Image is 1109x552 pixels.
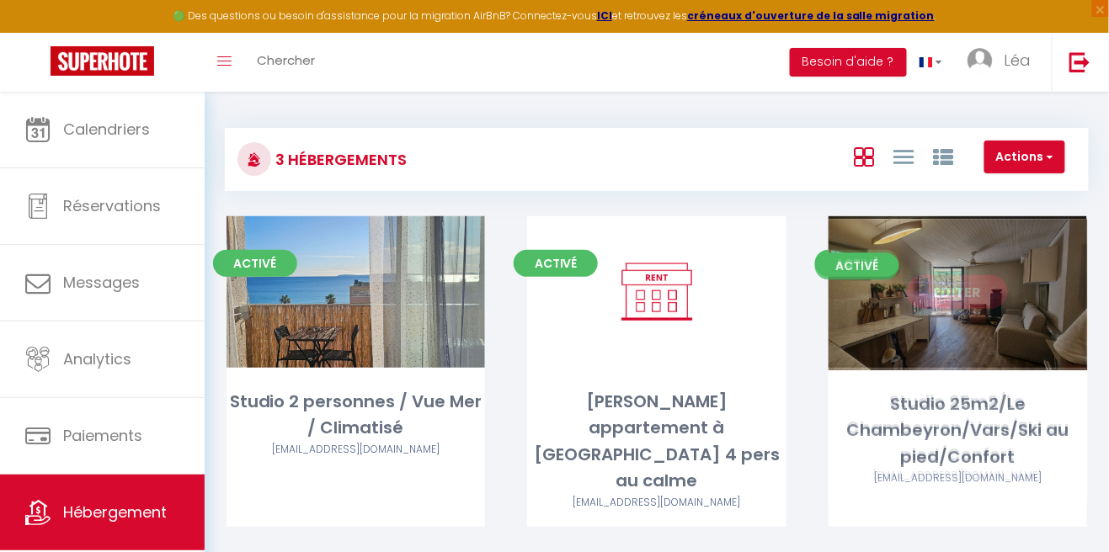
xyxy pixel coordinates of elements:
[244,33,328,92] a: Chercher
[63,195,161,216] span: Réservations
[213,250,297,277] span: Activé
[527,389,786,495] div: [PERSON_NAME] appartement à [GEOGRAPHIC_DATA] 4 pers au calme
[63,272,140,293] span: Messages
[893,142,914,170] a: Vue en Liste
[51,46,154,76] img: Super Booking
[687,8,935,23] a: créneaux d'ouverture de la salle migration
[1004,50,1031,71] span: Léa
[829,389,1087,468] div: Studio 25m2/Le Chambeyron/Vars/Ski au pied/Confort
[790,48,907,77] button: Besoin d'aide ?
[933,142,953,170] a: Vue par Groupe
[227,389,485,442] div: Studio 2 personnes / Vue Mer / Climatisé
[984,141,1065,174] button: Actions
[1069,51,1090,72] img: logout
[63,425,142,446] span: Paiements
[63,348,131,369] span: Analytics
[514,250,598,277] span: Activé
[597,8,612,23] a: ICI
[907,275,1008,309] a: Editer
[257,51,315,69] span: Chercher
[854,142,874,170] a: Vue en Box
[829,468,1087,484] div: Airbnb
[815,250,899,277] span: Activé
[527,495,786,511] div: Airbnb
[955,33,1052,92] a: ... Léa
[63,502,167,523] span: Hébergement
[13,7,64,57] button: Ouvrir le widget de chat LiveChat
[227,442,485,458] div: Airbnb
[968,48,993,73] img: ...
[271,141,407,178] h3: 3 Hébergements
[63,119,150,140] span: Calendriers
